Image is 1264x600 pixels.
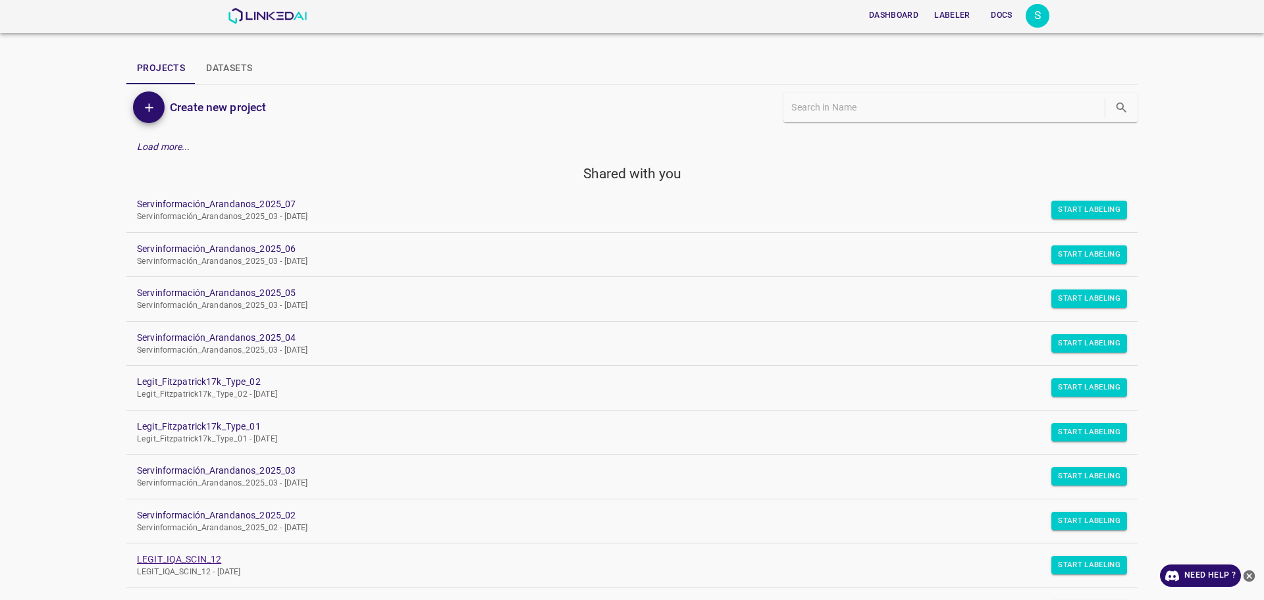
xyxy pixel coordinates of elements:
a: Servinformación_Arandanos_2025_02 [137,509,1106,522]
em: Load more... [137,141,190,152]
p: Legit_Fitzpatrick17k_Type_01 - [DATE] [137,434,1106,445]
h6: Create new project [170,98,266,116]
button: Open settings [1026,4,1049,28]
button: Start Labeling [1051,289,1127,308]
button: Start Labeling [1051,512,1127,530]
a: Docs [978,2,1026,29]
button: Labeler [929,5,975,26]
a: Servinformación_Arandanos_2025_03 [137,464,1106,478]
p: Servinformación_Arandanos_2025_03 - [DATE] [137,211,1106,223]
button: Projects [126,53,196,84]
a: Legit_Fitzpatrick17k_Type_02 [137,375,1106,389]
button: Start Labeling [1051,467,1127,486]
button: Start Labeling [1051,423,1127,441]
button: Datasets [196,53,263,84]
a: Create new project [165,98,266,116]
button: close-help [1241,564,1257,587]
div: S [1026,4,1049,28]
button: Start Labeling [1051,378,1127,397]
a: Dashboard [861,2,926,29]
a: LEGIT_IQA_SCIN_12 [137,553,1106,566]
a: Labeler [926,2,978,29]
p: Servinformación_Arandanos_2025_03 - [DATE] [137,256,1106,268]
input: Search in Name [791,98,1102,117]
button: search [1108,94,1135,121]
p: Servinformación_Arandanos_2025_03 - [DATE] [137,300,1106,312]
p: Servinformación_Arandanos_2025_03 - [DATE] [137,478,1106,489]
button: Docs [981,5,1023,26]
button: Start Labeling [1051,245,1127,264]
div: Load more... [126,135,1138,159]
p: Servinformación_Arandanos_2025_02 - [DATE] [137,522,1106,534]
a: Servinformación_Arandanos_2025_04 [137,331,1106,345]
img: LinkedAI [228,8,307,24]
a: Servinformación_Arandanos_2025_06 [137,242,1106,256]
a: Servinformación_Arandanos_2025_07 [137,197,1106,211]
button: Start Labeling [1051,334,1127,353]
p: Servinformación_Arandanos_2025_03 - [DATE] [137,345,1106,357]
button: Start Labeling [1051,201,1127,219]
h5: Shared with you [126,164,1138,183]
a: Legit_Fitzpatrick17k_Type_01 [137,420,1106,434]
a: Servinformación_Arandanos_2025_05 [137,286,1106,300]
p: LEGIT_IQA_SCIN_12 - [DATE] [137,566,1106,578]
button: Start Labeling [1051,556,1127,574]
p: Legit_Fitzpatrick17k_Type_02 - [DATE] [137,389,1106,401]
button: Add [133,91,165,123]
a: Need Help ? [1160,564,1241,587]
button: Dashboard [864,5,924,26]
